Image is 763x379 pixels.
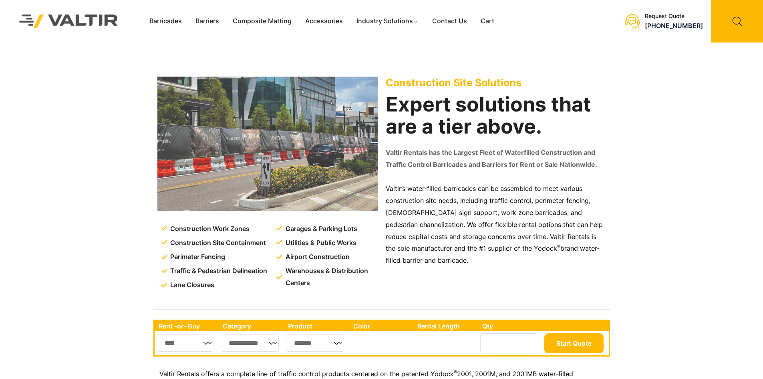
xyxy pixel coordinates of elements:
button: Start Quote [544,333,604,353]
sup: ® [557,243,560,249]
sup: ® [454,369,457,375]
a: Accessories [298,15,350,27]
span: Utilities & Public Works [284,237,356,249]
p: Construction Site Solutions [386,77,606,89]
span: Traffic & Pedestrian Delineation [168,265,267,277]
a: Industry Solutions [350,15,425,27]
span: Airport Construction [284,251,350,263]
p: Valtir Rentals has the Largest Fleet of Waterfilled Construction and Traffic Control Barricades a... [386,147,606,171]
a: Barricades [143,15,189,27]
span: Garages & Parking Lots [284,223,357,235]
div: Request Quote [645,13,703,20]
th: Qty [478,321,542,331]
a: Cart [474,15,501,27]
th: Category [219,321,284,331]
span: Construction Work Zones [168,223,250,235]
a: Contact Us [425,15,474,27]
span: Construction Site Containment [168,237,266,249]
span: Warehouses & Distribution Centers [284,265,379,289]
th: Color [349,321,414,331]
img: Valtir Rentals [9,4,129,38]
span: Lane Closures [168,279,214,291]
h2: Expert solutions that are a tier above. [386,93,606,138]
a: Composite Matting [226,15,298,27]
span: Valtir Rentals offers a complete line of traffic control products centered on the patented Yodock [159,370,454,378]
th: Product [284,321,349,331]
th: Rent -or- Buy [155,321,219,331]
th: Rental Length [413,321,478,331]
p: Valtir’s water-filled barricades can be assembled to meet various construction site needs, includ... [386,183,606,267]
a: Barriers [189,15,226,27]
a: [PHONE_NUMBER] [645,22,703,30]
span: Perimeter Fencing [168,251,225,263]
